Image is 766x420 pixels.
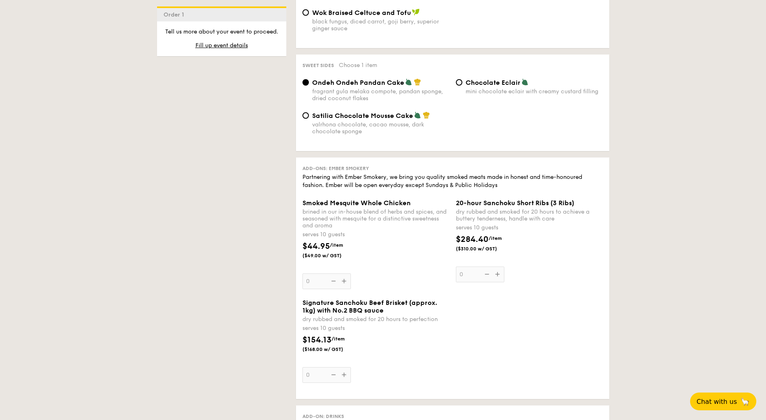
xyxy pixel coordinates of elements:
[456,224,603,232] div: serves 10 guests
[456,79,462,86] input: Chocolate Eclairmini chocolate eclair with creamy custard filling
[414,111,421,119] img: icon-vegetarian.fe4039eb.svg
[302,9,309,16] input: Wok Braised Celtuce and Tofublack fungus, diced carrot, goji berry, superior ginger sauce
[302,112,309,119] input: Satilia Chocolate Mousse Cakevalrhona chocolate, cacao mousse, dark chocolate sponge
[302,173,603,189] div: Partnering with Ember Smokery, we bring you quality smoked meats made in honest and time-honoured...
[412,8,420,16] img: icon-vegan.f8ff3823.svg
[312,88,449,102] div: fragrant gula melaka compote, pandan sponge, dried coconut flakes
[302,316,449,323] div: dry rubbed and smoked for 20 hours to perfection
[302,335,332,345] span: $154.13
[521,78,529,86] img: icon-vegetarian.fe4039eb.svg
[302,324,449,332] div: serves 10 guests
[405,78,412,86] img: icon-vegetarian.fe4039eb.svg
[312,18,449,32] div: black fungus, diced carrot, goji berry, superior ginger sauce
[414,78,421,86] img: icon-chef-hat.a58ddaea.svg
[339,62,377,69] span: Choose 1 item
[456,235,489,244] span: $284.40
[423,111,430,119] img: icon-chef-hat.a58ddaea.svg
[690,393,756,410] button: Chat with us🦙
[456,199,574,207] span: 20-hour Sanchoku Short Ribs (3 Ribs)
[697,398,737,405] span: Chat with us
[195,42,248,49] span: Fill up event details
[302,252,357,259] span: ($49.00 w/ GST)
[740,397,750,406] span: 🦙
[302,346,357,353] span: ($168.00 w/ GST)
[302,79,309,86] input: Ondeh Ondeh Pandan Cakefragrant gula melaka compote, pandan sponge, dried coconut flakes
[302,63,334,68] span: Sweet sides
[466,79,520,86] span: Chocolate Eclair
[330,242,343,248] span: /item
[312,121,449,135] div: valrhona chocolate, cacao mousse, dark chocolate sponge
[312,9,411,17] span: Wok Braised Celtuce and Tofu
[466,88,603,95] div: mini chocolate eclair with creamy custard filling
[302,241,330,251] span: $44.95
[302,231,449,239] div: serves 10 guests
[456,246,511,252] span: ($310.00 w/ GST)
[302,299,437,314] span: Signature Sanchoku Beef Brisket (approx. 1kg) with No.2 BBQ sauce
[302,208,449,229] div: brined in our in-house blend of herbs and spices, and seasoned with mesquite for a distinctive sw...
[302,166,369,171] span: Add-ons: Ember Smokery
[302,199,411,207] span: Smoked Mesquite Whole Chicken
[489,235,502,241] span: /item
[312,79,404,86] span: Ondeh Ondeh Pandan Cake
[332,336,345,342] span: /item
[164,11,187,18] span: Order 1
[302,414,344,419] span: Add-on: Drinks
[456,208,603,222] div: dry rubbed and smoked for 20 hours to achieve a buttery tenderness, handle with care
[312,112,413,120] span: Satilia Chocolate Mousse Cake
[164,28,280,36] p: Tell us more about your event to proceed.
